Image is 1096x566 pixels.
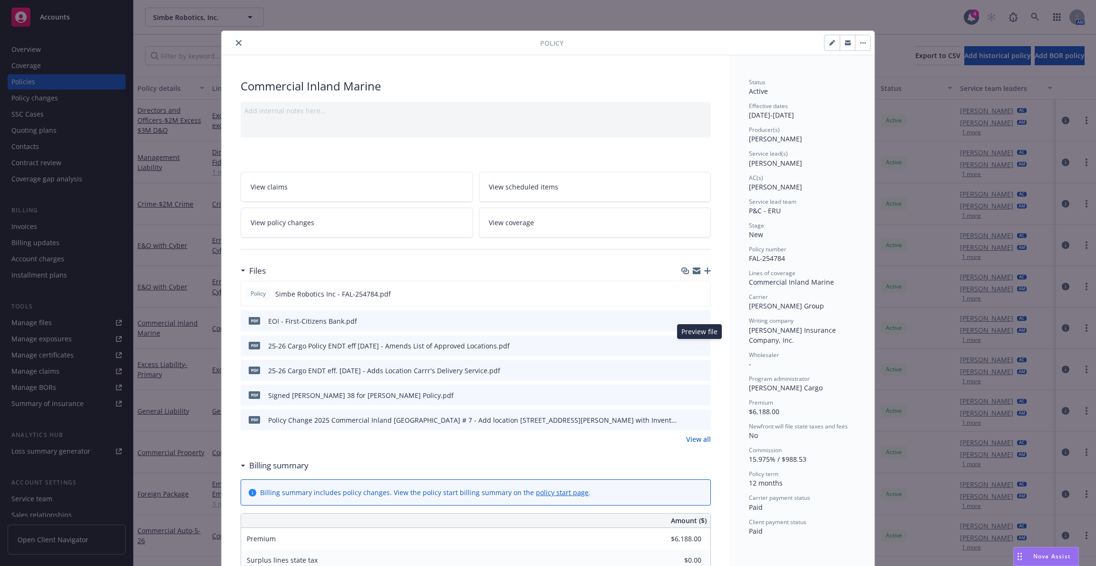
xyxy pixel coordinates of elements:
[251,218,314,228] span: View policy changes
[749,375,810,383] span: Program administrator
[749,326,838,345] span: [PERSON_NAME] Insurance Company, Inc.
[479,172,711,202] a: View scheduled items
[683,366,691,376] button: download file
[749,206,781,215] span: P&C - ERU
[268,366,500,376] div: 25-26 Cargo ENDT eff. [DATE] - Adds Location Carrr's Delivery Service.pdf
[249,342,260,349] span: pdf
[698,390,707,400] button: preview file
[247,556,318,565] span: Surplus lines state tax
[749,254,785,263] span: FAL-254784
[749,351,779,359] span: Wholesaler
[1014,547,1026,566] div: Drag to move
[749,102,855,120] div: [DATE] - [DATE]
[233,37,244,49] button: close
[749,149,788,158] span: Service lead(s)
[241,265,266,277] div: Files
[268,316,357,326] div: EOI - First-Citizens Bank.pdf
[244,106,707,116] div: Add internal notes here...
[749,407,779,416] span: $6,188.00
[749,230,763,239] span: New
[749,301,824,310] span: [PERSON_NAME] Group
[489,182,558,192] span: View scheduled items
[268,390,454,400] div: Signed [PERSON_NAME] 38 for [PERSON_NAME] Policy.pdf
[749,245,786,253] span: Policy number
[249,289,268,298] span: Policy
[241,172,473,202] a: View claims
[683,415,691,425] button: download file
[749,494,810,502] span: Carrier payment status
[1033,552,1071,560] span: Nova Assist
[749,431,758,440] span: No
[645,532,707,546] input: 0.00
[698,341,707,351] button: preview file
[749,359,751,368] span: -
[749,293,768,301] span: Carrier
[1013,547,1079,566] button: Nova Assist
[251,182,288,192] span: View claims
[683,341,691,351] button: download file
[749,398,773,407] span: Premium
[241,208,473,238] a: View policy changes
[749,422,848,430] span: Newfront will file state taxes and fees
[749,317,794,325] span: Writing company
[749,134,802,143] span: [PERSON_NAME]
[749,470,778,478] span: Policy term
[749,518,806,526] span: Client payment status
[749,478,783,487] span: 12 months
[698,289,707,299] button: preview file
[686,434,711,444] a: View all
[249,391,260,398] span: pdf
[749,159,802,168] span: [PERSON_NAME]
[677,324,722,339] div: Preview file
[671,516,707,526] span: Amount ($)
[749,198,796,206] span: Service lead team
[683,316,691,326] button: download file
[749,87,768,96] span: Active
[479,208,711,238] a: View coverage
[698,415,707,425] button: preview file
[749,221,764,229] span: Stage
[749,503,763,512] span: Paid
[749,446,782,454] span: Commission
[241,78,711,94] div: Commercial Inland Marine
[268,415,679,425] div: Policy Change 2025 Commercial Inland [GEOGRAPHIC_DATA] # 7 - Add location [STREET_ADDRESS][PERSON...
[268,341,510,351] div: 25-26 Cargo Policy ENDT eff [DATE] - Amends List of Approved Locations.pdf
[260,487,591,497] div: Billing summary includes policy changes. View the policy start billing summary on the .
[698,366,707,376] button: preview file
[247,534,276,543] span: Premium
[683,390,691,400] button: download file
[249,317,260,324] span: pdf
[749,182,802,191] span: [PERSON_NAME]
[749,526,763,536] span: Paid
[536,488,589,497] a: policy start page
[249,265,266,277] h3: Files
[683,289,690,299] button: download file
[249,416,260,423] span: pdf
[249,459,309,472] h3: Billing summary
[749,455,806,464] span: 15.975% / $988.53
[275,289,391,299] span: Simbe Robotics Inc - FAL-254784.pdf
[749,78,766,86] span: Status
[241,459,309,472] div: Billing summary
[749,278,834,287] span: Commercial Inland Marine
[749,174,763,182] span: AC(s)
[749,102,788,110] span: Effective dates
[749,126,780,134] span: Producer(s)
[540,38,563,48] span: Policy
[249,367,260,374] span: pdf
[698,316,707,326] button: preview file
[749,383,823,392] span: [PERSON_NAME] Cargo
[749,269,795,277] span: Lines of coverage
[489,218,534,228] span: View coverage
